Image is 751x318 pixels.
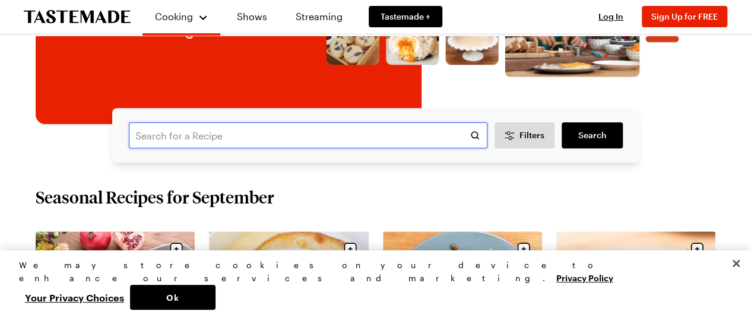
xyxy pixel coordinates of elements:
span: Cooking [155,11,193,22]
h2: Seasonal Recipes for September [36,186,274,208]
a: To Tastemade Home Page [24,10,131,24]
div: We may store cookies on your device to enhance our services and marketing. [19,259,722,285]
button: Ok [130,285,216,310]
button: Save recipe [512,238,535,261]
button: Cooking [154,5,208,28]
a: More information about your privacy, opens in a new tab [556,272,613,283]
button: Save recipe [339,238,362,261]
button: Desktop filters [495,122,555,148]
button: Close [723,250,749,276]
button: Sign Up for FREE [642,6,727,27]
span: Sign Up for FREE [651,11,718,21]
button: Log In [587,11,635,23]
span: Tastemade + [381,11,430,23]
button: Save recipe [165,238,188,261]
div: Privacy [19,259,722,310]
a: Tastemade + [369,6,442,27]
input: Search for a Recipe [129,122,487,148]
button: Your Privacy Choices [19,285,130,310]
span: Filters [519,129,544,141]
a: filters [562,122,622,148]
span: Search [578,129,606,141]
span: Log In [598,11,623,21]
button: Save recipe [686,238,708,261]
